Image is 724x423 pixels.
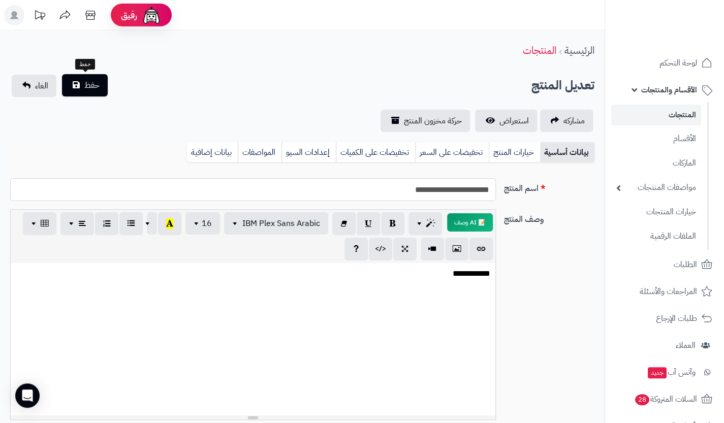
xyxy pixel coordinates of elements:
[281,142,336,162] a: إعدادات السيو
[489,142,540,162] a: خيارات المنتج
[447,213,493,232] button: 📝 AI وصف
[611,225,701,247] a: الملفات الرقمية
[84,79,100,91] span: حفظ
[611,333,718,357] a: العملاء
[611,279,718,304] a: المراجعات والأسئلة
[35,80,48,92] span: الغاء
[634,392,697,406] span: السلات المتروكة
[499,115,529,127] span: استعراض
[674,257,697,272] span: الطلبات
[676,338,696,352] span: العملاء
[611,360,718,384] a: وآتس آبجديد
[187,142,238,162] a: بيانات إضافية
[242,217,320,230] span: IBM Plex Sans Arabic
[75,59,95,70] div: حفظ
[656,311,697,326] span: طلبات الإرجاع
[540,142,594,162] a: بيانات أساسية
[531,75,594,96] h2: تعديل المنتج
[12,75,56,97] a: الغاء
[641,83,697,97] span: الأقسام والمنتجات
[564,43,594,58] a: الرئيسية
[648,367,667,378] span: جديد
[238,142,281,162] a: المواصفات
[141,5,162,25] img: ai-face.png
[27,5,52,28] a: تحديثات المنصة
[523,43,556,58] a: المنتجات
[202,217,212,230] span: 16
[336,142,415,162] a: تخفيضات على الكميات
[611,306,718,331] a: طلبات الإرجاع
[611,128,701,150] a: الأقسام
[647,365,696,379] span: وآتس آب
[475,110,537,132] a: استعراض
[121,9,137,21] span: رفيق
[540,110,593,132] a: مشاركه
[62,74,108,96] button: حفظ
[224,212,328,235] button: IBM Plex Sans Arabic
[611,152,701,174] a: الماركات
[563,115,585,127] span: مشاركه
[611,252,718,277] a: الطلبات
[640,284,697,299] span: المراجعات والأسئلة
[611,201,701,223] a: خيارات المنتجات
[611,105,701,125] a: المنتجات
[404,115,462,127] span: حركة مخزون المنتج
[15,383,40,408] div: Open Intercom Messenger
[500,209,599,225] label: وصف المنتج
[611,51,718,75] a: لوحة التحكم
[635,394,649,405] span: 28
[611,387,718,411] a: السلات المتروكة28
[611,177,701,199] a: مواصفات المنتجات
[415,142,489,162] a: تخفيضات على السعر
[659,56,697,70] span: لوحة التحكم
[500,178,599,194] label: اسم المنتج
[185,212,220,235] button: 16
[381,110,470,132] a: حركة مخزون المنتج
